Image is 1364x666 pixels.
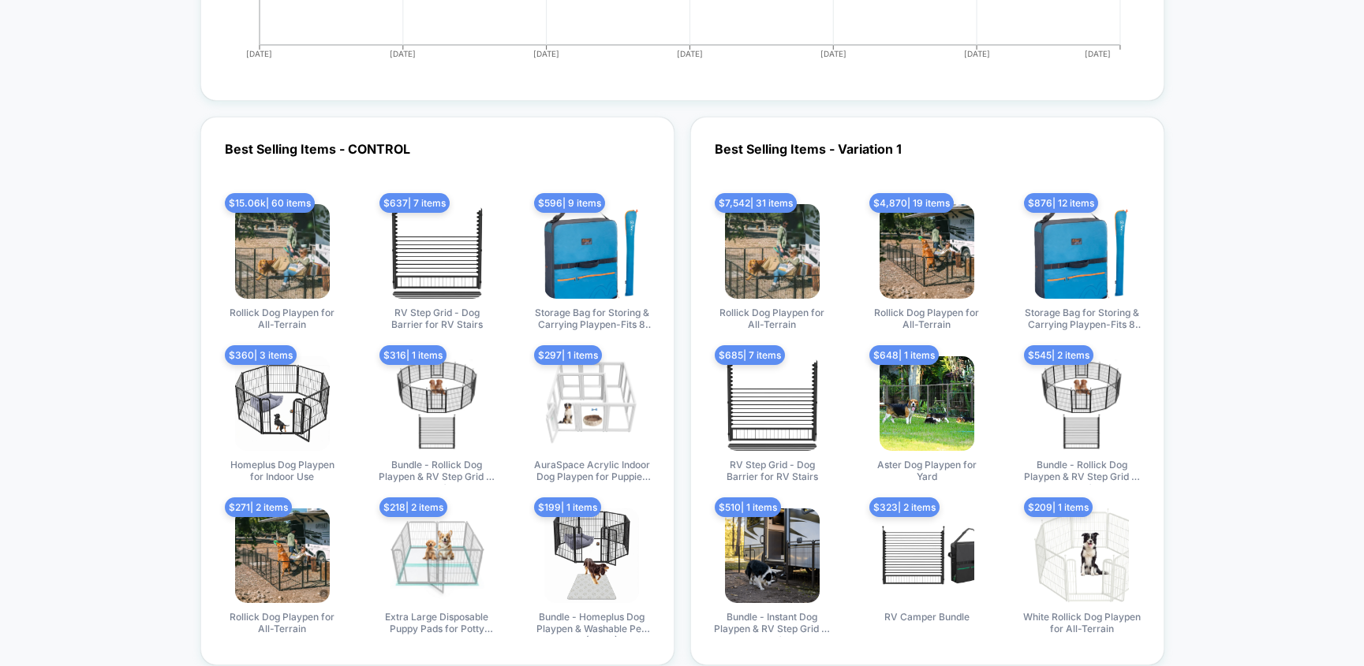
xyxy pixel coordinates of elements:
[379,345,447,365] span: $ 316 | 1 items
[868,459,986,485] span: Aster Dog Playpen for Yard
[390,356,484,451] img: produt
[715,193,797,213] span: $ 7,542 | 31 items
[390,49,416,58] tspan: [DATE]
[715,497,781,517] span: $ 510 | 1 items
[964,49,990,58] tspan: [DATE]
[1024,193,1098,213] span: $ 876 | 12 items
[725,204,820,299] img: produt
[544,508,639,603] img: produt
[223,459,342,485] span: Homeplus Dog Playpen for Indoor Use
[1085,49,1111,58] tspan: [DATE]
[533,459,651,485] span: AuraSpace Acrylic Indoor Dog Playpen for Puppies and Small Dogs
[223,611,342,637] span: Rollick Dog Playpen for All-Terrain
[880,356,974,451] img: produt
[880,204,974,299] img: produt
[390,508,484,603] img: produt
[713,611,831,637] span: Bundle - Instant Dog Playpen & RV Step Grid (2 PCs)
[247,49,273,58] tspan: [DATE]
[378,611,496,637] span: Extra Large Disposable Puppy Pads for Potty Training and Whelping
[1034,204,1129,299] img: produt
[869,497,940,517] span: $ 323 | 2 items
[884,611,970,637] span: RV Camper Bundle
[235,508,330,603] img: produt
[235,204,330,299] img: produt
[534,497,601,517] span: $ 199 | 1 items
[378,307,496,333] span: RV Step Grid - Dog Barrier for RV Stairs
[225,345,297,365] span: $ 360 | 3 items
[1024,497,1093,517] span: $ 209 | 1 items
[534,345,602,365] span: $ 297 | 1 items
[225,193,315,213] span: $ 15.06k | 60 items
[544,356,639,451] img: produt
[880,508,974,603] img: produt
[1022,307,1141,333] span: Storage Bag for Storing & Carrying Playpen-Fits 8 Panels
[869,345,939,365] span: $ 648 | 1 items
[235,356,330,451] img: produt
[1024,345,1093,365] span: $ 545 | 2 items
[1034,508,1129,603] img: produt
[715,345,785,365] span: $ 685 | 7 items
[725,356,820,451] img: produt
[869,193,954,213] span: $ 4,870 | 19 items
[379,497,447,517] span: $ 218 | 2 items
[378,459,496,485] span: Bundle - Rollick Dog Playpen & RV Step Grid (2 PCs)
[713,307,831,333] span: Rollick Dog Playpen for All-Terrain
[713,459,831,485] span: RV Step Grid - Dog Barrier for RV Stairs
[379,193,450,213] span: $ 637 | 7 items
[223,307,342,333] span: Rollick Dog Playpen for All-Terrain
[725,508,820,603] img: produt
[868,307,986,333] span: Rollick Dog Playpen for All-Terrain
[1022,459,1141,485] span: Bundle - Rollick Dog Playpen & RV Step Grid (2 PCs)
[225,497,292,517] span: $ 271 | 2 items
[1022,611,1141,637] span: White Rollick Dog Playpen for All-Terrain
[533,307,651,333] span: Storage Bag for Storing & Carrying Playpen-Fits 8 Panels
[533,611,651,637] span: Bundle - Homeplus Dog Playpen & Washable Pee Pad (2 PCs)
[820,49,846,58] tspan: [DATE]
[1034,356,1129,451] img: produt
[533,49,559,58] tspan: [DATE]
[390,204,484,299] img: produt
[544,204,639,299] img: produt
[534,193,605,213] span: $ 596 | 9 items
[677,49,703,58] tspan: [DATE]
